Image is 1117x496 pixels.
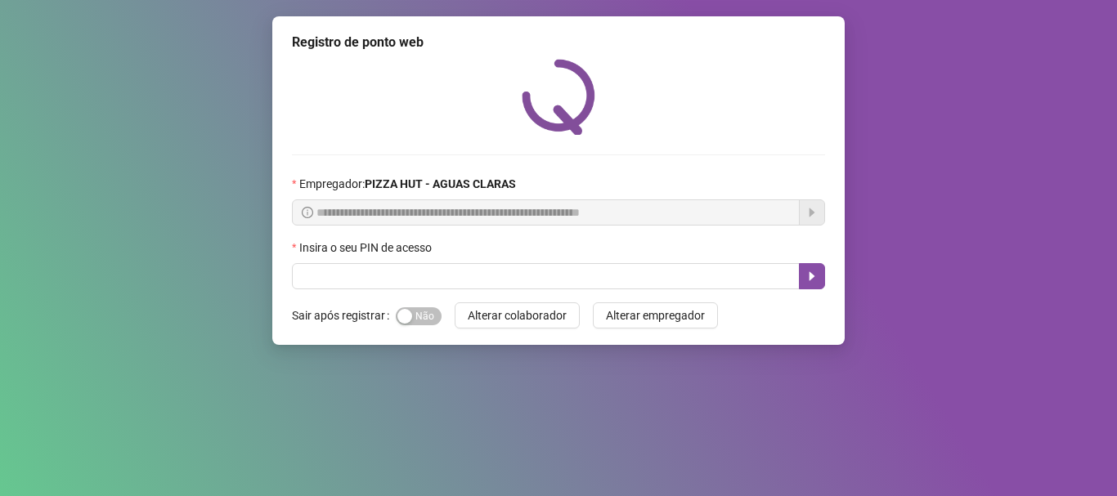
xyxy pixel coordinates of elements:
[302,207,313,218] span: info-circle
[299,175,516,193] span: Empregador :
[593,302,718,328] button: Alterar empregador
[292,239,442,257] label: Insira o seu PIN de acesso
[292,33,825,52] div: Registro de ponto web
[606,306,705,324] span: Alterar empregador
[468,306,567,324] span: Alterar colaborador
[292,302,396,328] label: Sair após registrar
[522,59,595,135] img: QRPoint
[365,177,516,190] strong: PIZZA HUT - AGUAS CLARAS
[805,270,819,283] span: caret-right
[455,302,580,328] button: Alterar colaborador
